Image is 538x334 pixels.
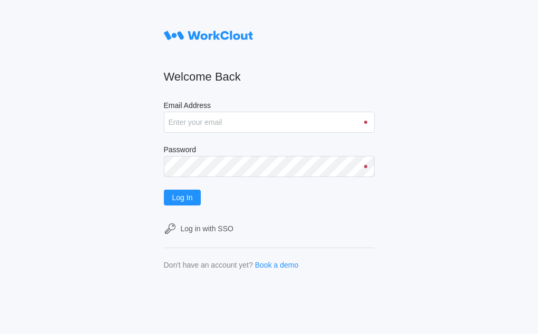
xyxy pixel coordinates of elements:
[164,222,375,235] a: Log in with SSO
[164,112,375,133] input: Enter your email
[164,261,253,269] div: Don't have an account yet?
[255,261,299,269] a: Book a demo
[164,101,375,112] label: Email Address
[164,145,375,156] label: Password
[164,190,201,205] button: Log In
[181,224,233,233] div: Log in with SSO
[172,194,193,201] span: Log In
[164,70,375,84] h2: Welcome Back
